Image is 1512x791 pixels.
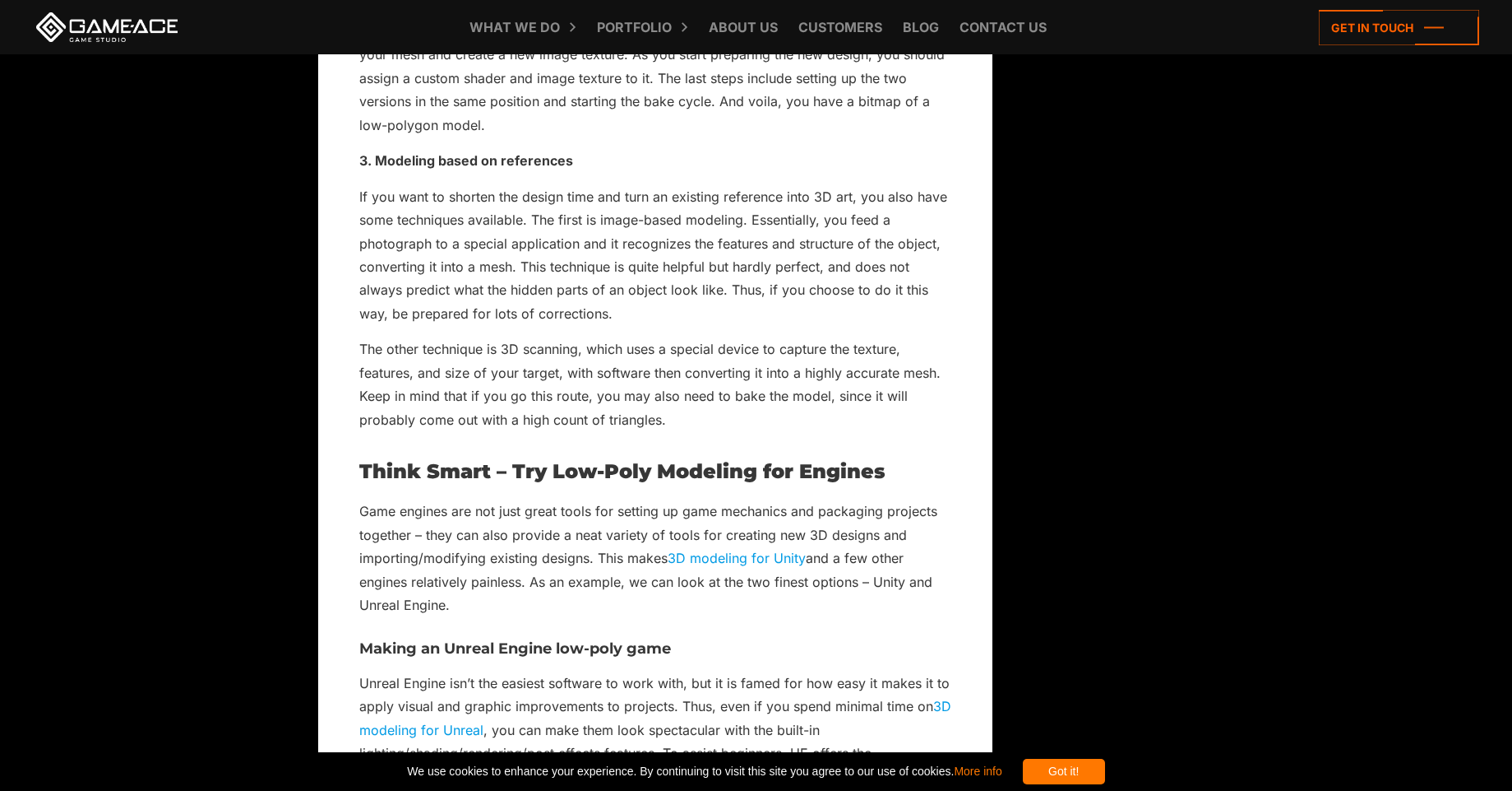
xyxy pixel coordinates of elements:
p: 3. Modeling based on references [359,149,951,172]
p: Game engines are not just great tools for setting up game mechanics and packaging projects togeth... [359,500,951,617]
a: 3D modeling for Unreal [359,698,951,737]
h2: Think Smart – Try Low-Poly Modeling for Engines [359,461,951,482]
p: For example, to complete a Blender bake from high-poly to low-poly, you will need to unwrap your ... [359,20,951,137]
span: We use cookies to enhance your experience. By continuing to visit this site you agree to our use ... [407,759,1001,784]
p: If you want to shorten the design time and turn an existing reference into 3D art, you also have ... [359,185,951,326]
h3: Making an Unreal Engine low-poly game [359,641,951,658]
a: Get in touch [1319,10,1479,45]
a: More info [954,765,1001,778]
a: 3D modeling for Unity [668,550,806,566]
p: The other technique is 3D scanning, which uses a special device to capture the texture, features,... [359,337,951,431]
div: Got it! [1023,759,1105,784]
p: Unreal Engine isn’t the easiest software to work with, but it is famed for how easy it makes it t... [359,672,951,789]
